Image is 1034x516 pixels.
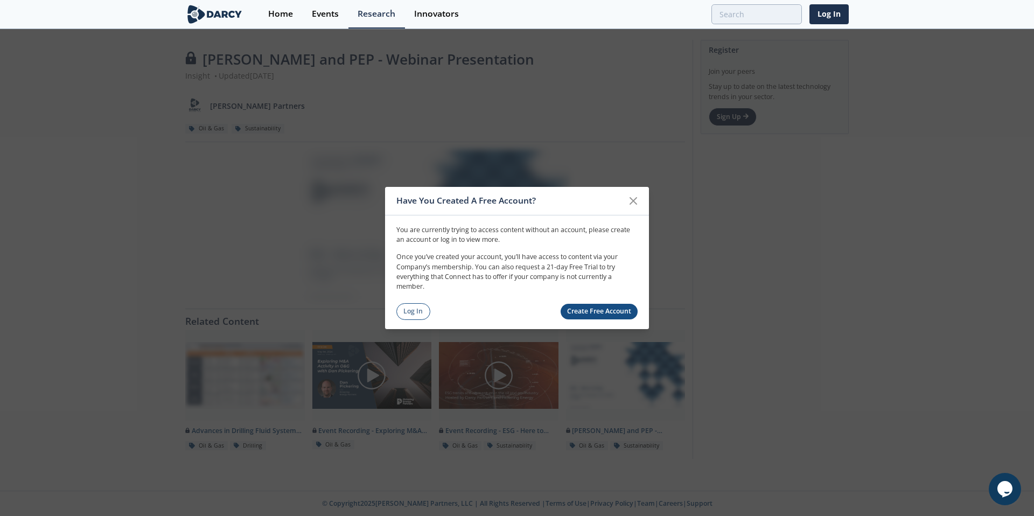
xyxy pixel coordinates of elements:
div: Have You Created A Free Account? [396,191,623,211]
input: Advanced Search [711,4,802,24]
div: Innovators [414,10,459,18]
div: Home [268,10,293,18]
a: Log In [809,4,849,24]
div: Events [312,10,339,18]
div: Research [358,10,395,18]
p: Once you’ve created your account, you’ll have access to content via your Company’s membership. Yo... [396,252,638,292]
a: Create Free Account [561,304,638,319]
iframe: chat widget [989,473,1023,505]
img: logo-wide.svg [185,5,244,24]
a: Log In [396,303,430,320]
p: You are currently trying to access content without an account, please create an account or log in... [396,225,638,245]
